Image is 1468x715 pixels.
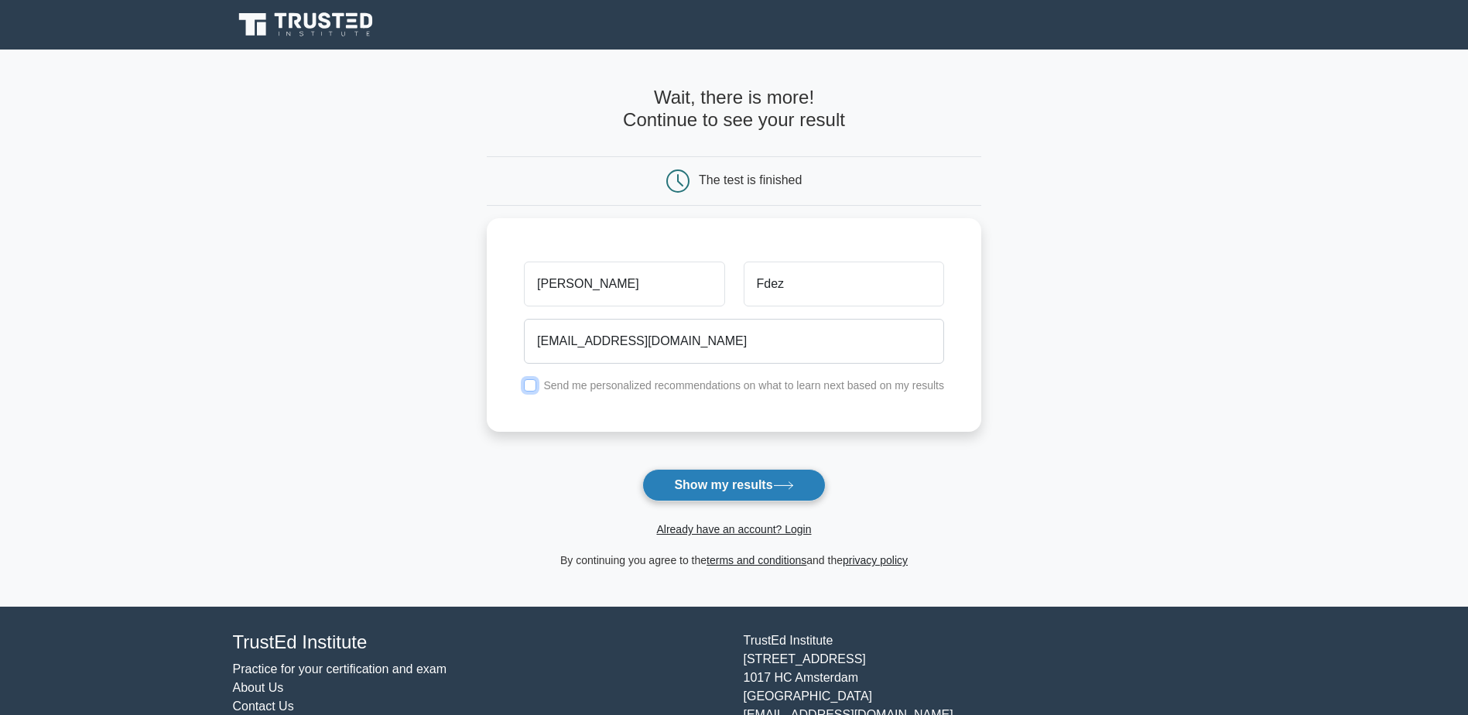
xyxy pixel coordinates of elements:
div: The test is finished [699,173,802,186]
label: Send me personalized recommendations on what to learn next based on my results [543,379,944,392]
h4: Wait, there is more! Continue to see your result [487,87,981,132]
h4: TrustEd Institute [233,631,725,654]
a: Contact Us [233,700,294,713]
a: terms and conditions [707,554,806,566]
input: Last name [744,262,944,306]
a: Already have an account? Login [656,523,811,535]
input: Email [524,319,944,364]
div: By continuing you agree to the and the [477,551,991,570]
a: About Us [233,681,284,694]
button: Show my results [642,469,825,501]
input: First name [524,262,724,306]
a: privacy policy [843,554,908,566]
a: Practice for your certification and exam [233,662,447,676]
